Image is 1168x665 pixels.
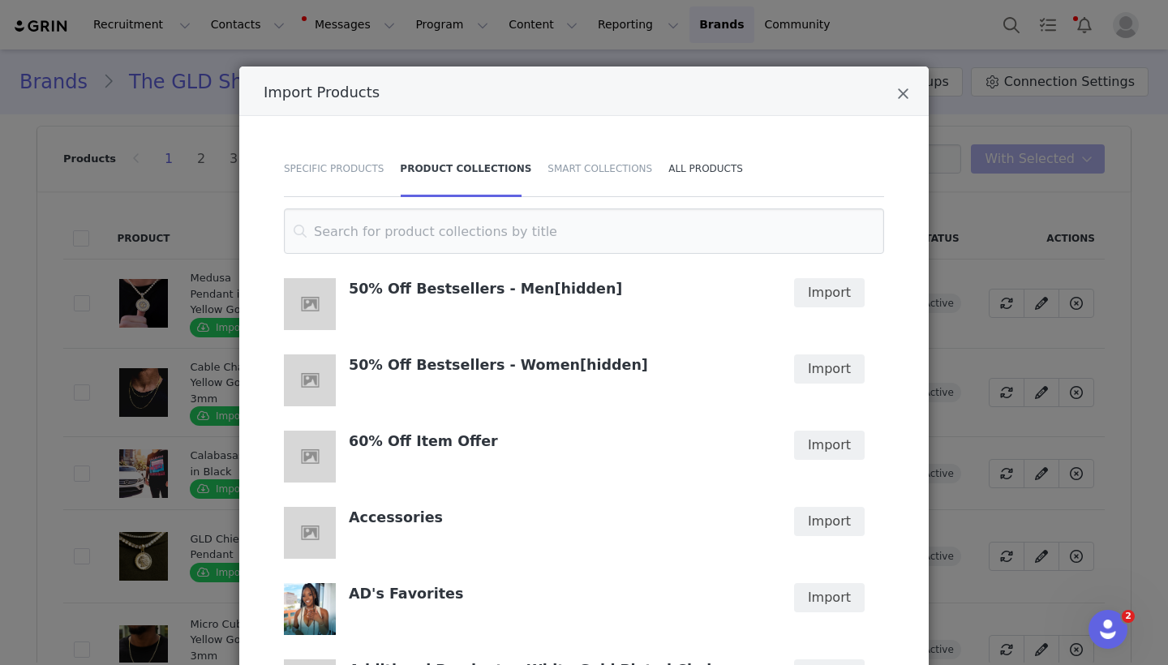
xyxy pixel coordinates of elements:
[392,140,539,197] div: Product Collections
[284,431,336,483] img: 60% Off Item Offer
[794,431,865,460] button: Import
[539,140,660,197] div: Smart Collections
[1089,610,1127,649] iframe: Intercom live chat
[349,507,765,526] h4: Accessories
[284,140,392,197] div: Specific Products
[897,86,909,105] button: Close
[264,84,380,101] span: Import Products
[284,507,336,559] img: Accessories
[794,354,865,384] button: Import
[349,278,765,298] h4: 50% Off Bestsellers - Men[hidden]
[794,583,865,612] button: Import
[349,583,765,603] h4: AD's Favorites
[660,140,743,197] div: All Products
[284,354,336,406] img: 50% Off Bestsellers - Women[hidden]
[349,431,765,450] h4: 60% Off Item Offer
[284,278,336,330] img: 50% Off Bestsellers - Men[hidden]
[794,507,865,536] button: Import
[284,208,884,254] input: Search for product collections by title
[349,354,765,374] h4: 50% Off Bestsellers - Women[hidden]
[794,278,865,307] button: Import
[284,583,336,635] img: AD's Favorites
[1122,610,1135,623] span: 2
